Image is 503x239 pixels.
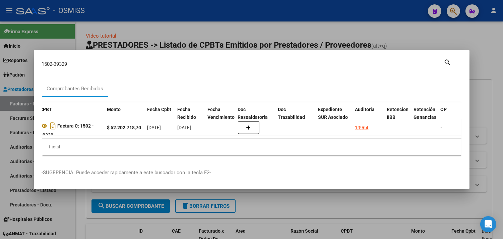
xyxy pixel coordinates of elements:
mat-icon: search [444,58,452,66]
div: Open Intercom Messenger [480,216,496,232]
span: Fecha Cpbt [147,107,171,112]
datatable-header-cell: Doc Respaldatoria [235,102,275,132]
span: Expediente SUR Asociado [318,107,348,120]
span: Doc Respaldatoria [238,107,268,120]
span: Auditoria [355,107,375,112]
span: - [441,125,442,130]
datatable-header-cell: Fecha Vencimiento [205,102,235,132]
datatable-header-cell: Fecha Recibido [175,102,205,132]
div: 1 total [42,139,461,155]
span: Fecha Recibido [177,107,196,120]
datatable-header-cell: CPBT [37,102,104,132]
datatable-header-cell: OP [438,102,464,132]
datatable-header-cell: Auditoria [352,102,384,132]
div: Comprobantes Recibidos [47,85,104,93]
span: CPBT [40,107,52,112]
strong: $ 52.202.718,70 [107,125,141,130]
datatable-header-cell: Retencion IIBB [384,102,411,132]
datatable-header-cell: Monto [104,102,144,132]
span: Doc Trazabilidad [278,107,305,120]
span: Retencion IIBB [387,107,408,120]
div: 19964 [355,124,369,132]
strong: Factura C: 1502 - 39329 [40,123,94,138]
datatable-header-cell: Retención Ganancias [411,102,438,132]
i: Descargar documento [49,121,58,131]
span: OP [440,107,447,112]
span: Retención Ganancias [414,107,436,120]
span: Fecha Vencimiento [207,107,235,120]
datatable-header-cell: Expediente SUR Asociado [315,102,352,132]
span: Monto [107,107,121,112]
span: [DATE] [178,125,191,130]
datatable-header-cell: Fecha Cpbt [144,102,175,132]
p: -SUGERENCIA: Puede acceder rapidamente a este buscador con la tecla F2- [42,169,461,177]
span: [DATE] [147,125,161,130]
datatable-header-cell: Doc Trazabilidad [275,102,315,132]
